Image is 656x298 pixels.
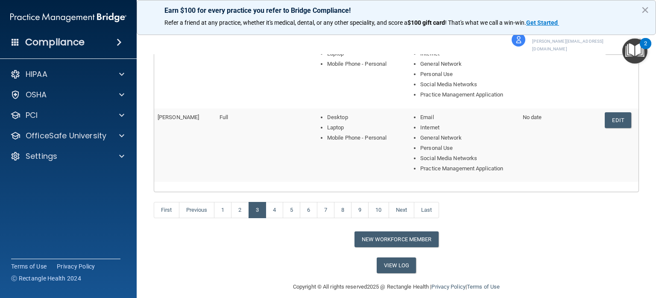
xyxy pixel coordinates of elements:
[420,133,516,143] li: General Network
[420,112,516,123] li: Email
[220,114,228,120] span: Full
[327,49,396,59] li: Laptop
[283,202,300,218] a: 5
[354,231,439,247] button: New Workforce Member
[11,262,47,271] a: Terms of Use
[10,151,124,161] a: Settings
[26,90,47,100] p: OSHA
[10,69,124,79] a: HIPAA
[327,112,396,123] li: Desktop
[368,202,389,218] a: 10
[334,202,351,218] a: 8
[154,202,179,218] a: First
[414,202,439,218] a: Last
[420,49,516,59] li: Internet
[420,123,516,133] li: Internet
[445,19,526,26] span: ! That's what we call a win-win.
[420,59,516,69] li: General Network
[10,90,124,100] a: OSHA
[327,133,396,143] li: Mobile Phone - Personal
[11,274,81,283] span: Ⓒ Rectangle Health 2024
[420,153,516,164] li: Social Media Networks
[407,19,445,26] strong: $100 gift card
[249,202,266,218] a: 3
[420,79,516,90] li: Social Media Networks
[214,202,231,218] a: 1
[164,6,628,15] p: Earn $100 for every practice you refer to Bridge Compliance!
[317,202,334,218] a: 7
[526,19,559,26] a: Get Started
[231,202,249,218] a: 2
[420,164,516,174] li: Practice Management Application
[431,283,465,290] a: Privacy Policy
[420,143,516,153] li: Personal Use
[26,131,106,141] p: OfficeSafe University
[164,19,407,26] span: Refer a friend at any practice, whether it's medical, dental, or any other speciality, and score a
[327,123,396,133] li: Laptop
[10,131,124,141] a: OfficeSafe University
[26,151,57,161] p: Settings
[26,110,38,120] p: PCI
[389,202,414,218] a: Next
[605,112,631,128] a: Edit
[179,202,215,218] a: Previous
[641,3,649,17] button: Close
[300,202,317,218] a: 6
[526,19,558,26] strong: Get Started
[512,33,525,47] img: avatar.17b06cb7.svg
[10,9,126,26] img: PMB logo
[351,202,369,218] a: 9
[644,44,647,55] div: 2
[377,257,416,273] a: View Log
[622,38,647,64] button: Open Resource Center, 2 new notifications
[266,202,283,218] a: 4
[420,90,516,100] li: Practice Management Application
[523,114,542,120] span: No date
[26,69,47,79] p: HIPAA
[158,114,199,120] span: [PERSON_NAME]
[420,69,516,79] li: Personal Use
[467,283,500,290] a: Terms of Use
[327,59,396,69] li: Mobile Phone - Personal
[532,38,631,53] p: [PERSON_NAME][EMAIL_ADDRESS][DOMAIN_NAME]
[25,36,85,48] h4: Compliance
[10,110,124,120] a: PCI
[57,262,95,271] a: Privacy Policy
